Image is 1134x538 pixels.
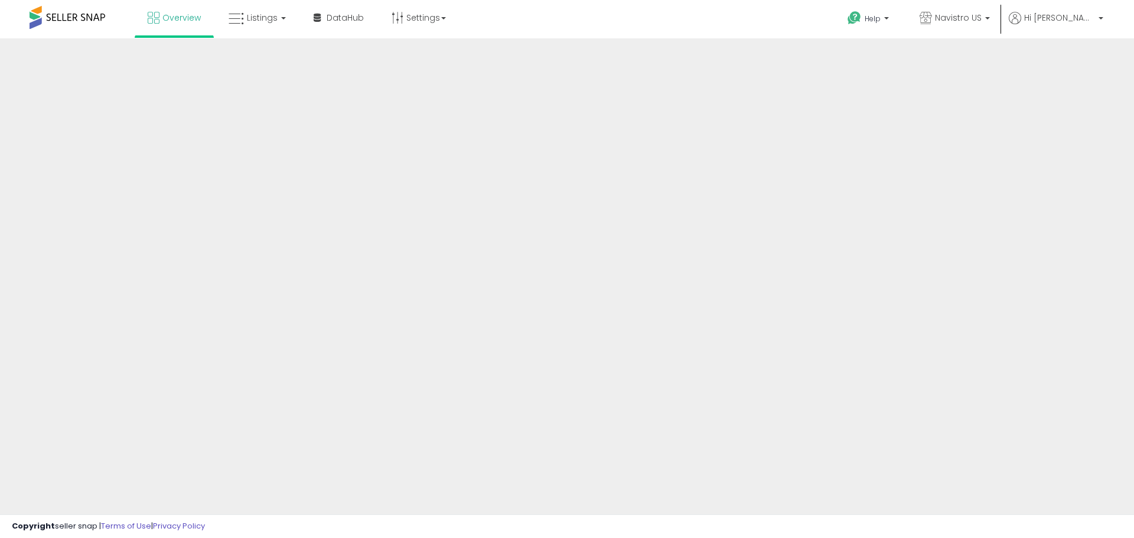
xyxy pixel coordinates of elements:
[12,521,205,532] div: seller snap | |
[935,12,982,24] span: Navistro US
[162,12,201,24] span: Overview
[153,520,205,532] a: Privacy Policy
[838,2,901,38] a: Help
[247,12,278,24] span: Listings
[12,520,55,532] strong: Copyright
[327,12,364,24] span: DataHub
[865,14,881,24] span: Help
[101,520,151,532] a: Terms of Use
[847,11,862,25] i: Get Help
[1009,12,1103,38] a: Hi [PERSON_NAME]
[1024,12,1095,24] span: Hi [PERSON_NAME]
